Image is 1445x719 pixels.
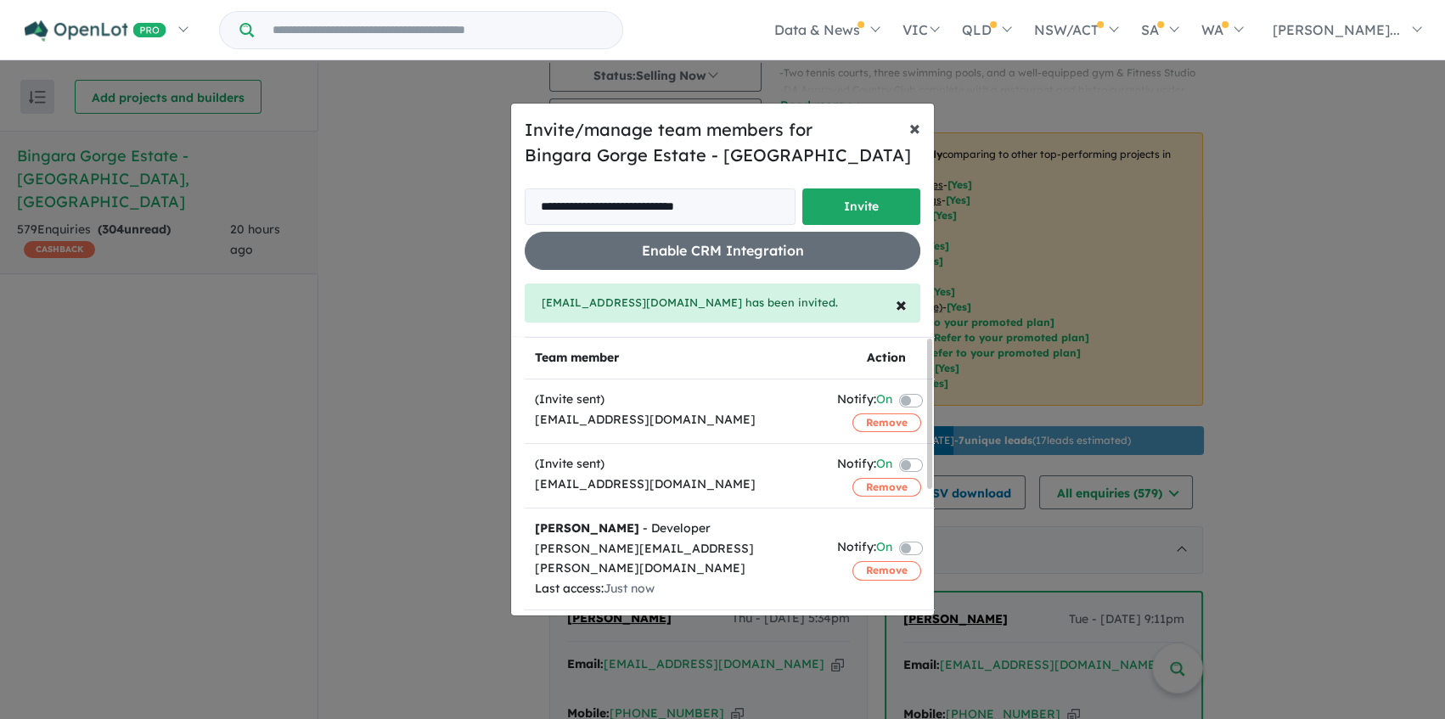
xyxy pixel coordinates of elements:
[896,291,907,317] span: ×
[535,579,817,599] div: Last access:
[535,539,817,580] div: [PERSON_NAME][EMAIL_ADDRESS][PERSON_NAME][DOMAIN_NAME]
[25,20,166,42] img: Openlot PRO Logo White
[604,581,655,596] span: Just now
[837,390,892,413] div: Notify:
[876,537,892,560] span: On
[257,12,619,48] input: Try estate name, suburb, builder or developer
[535,454,817,475] div: (Invite sent)
[837,537,892,560] div: Notify:
[882,280,920,328] button: Close
[525,337,827,379] th: Team member
[535,519,817,539] div: - Developer
[852,478,921,497] button: Remove
[525,232,920,270] button: Enable CRM Integration
[827,337,946,379] th: Action
[802,188,920,225] button: Invite
[876,454,892,477] span: On
[852,561,921,580] button: Remove
[535,520,639,536] strong: [PERSON_NAME]
[525,284,920,323] div: [EMAIL_ADDRESS][DOMAIN_NAME] has been invited.
[837,454,892,477] div: Notify:
[535,475,817,495] div: [EMAIL_ADDRESS][DOMAIN_NAME]
[852,413,921,432] button: Remove
[535,410,817,430] div: [EMAIL_ADDRESS][DOMAIN_NAME]
[535,390,817,410] div: (Invite sent)
[876,390,892,413] span: On
[1273,21,1400,38] span: [PERSON_NAME]...
[909,115,920,140] span: ×
[525,117,920,168] h5: Invite/manage team members for Bingara Gorge Estate - [GEOGRAPHIC_DATA]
